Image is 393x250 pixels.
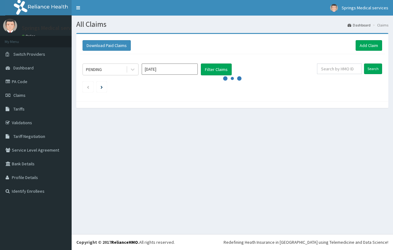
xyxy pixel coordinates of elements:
[76,239,139,245] strong: Copyright © 2017 .
[111,239,138,245] a: RelianceHMO
[356,40,382,51] a: Add Claim
[348,22,371,28] a: Dashboard
[317,64,362,74] input: Search by HMO ID
[13,106,25,112] span: Tariffs
[3,19,17,33] img: User Image
[83,40,131,51] button: Download Paid Claims
[142,64,198,75] input: Select Month and Year
[224,239,388,245] div: Redefining Heath Insurance in [GEOGRAPHIC_DATA] using Telemedicine and Data Science!
[13,134,45,139] span: Tariff Negotiation
[13,92,26,98] span: Claims
[201,64,232,75] button: Filter Claims
[371,22,388,28] li: Claims
[101,84,103,90] a: Next page
[86,66,102,73] div: PENDING
[13,51,45,57] span: Switch Providers
[72,234,393,250] footer: All rights reserved.
[364,64,382,74] input: Search
[13,65,34,71] span: Dashboard
[76,20,388,28] h1: All Claims
[22,25,81,31] p: Springs Medical services
[342,5,388,11] span: Springs Medical services
[87,84,89,90] a: Previous page
[330,4,338,12] img: User Image
[223,69,242,88] svg: audio-loading
[22,34,37,38] a: Online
